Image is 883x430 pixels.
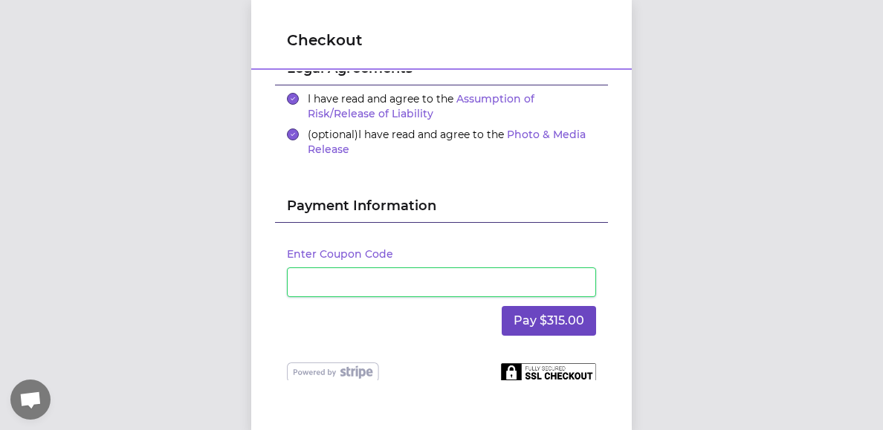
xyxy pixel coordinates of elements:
button: Enter Coupon Code [287,247,393,261]
iframe: Secure card payment input frame [297,275,586,289]
a: Assumption of Risk/Release of Liability [308,92,534,120]
h2: Payment Information [287,195,596,222]
span: (optional) [308,128,358,141]
button: Pay $315.00 [502,306,596,336]
img: Fully secured SSL checkout [501,362,596,382]
span: I have read and agree to the [308,128,586,156]
a: Photo & Media Release [308,128,586,156]
div: Open chat [10,379,51,420]
span: I have read and agree to the [308,92,534,120]
h1: Checkout [287,30,596,51]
